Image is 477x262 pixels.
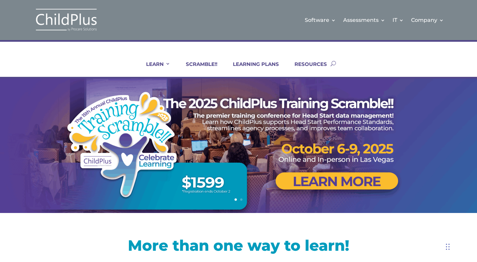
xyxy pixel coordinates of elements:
a: Assessments [343,7,385,33]
a: 1 [235,198,237,201]
iframe: Chat Widget [369,190,477,262]
a: RESOURCES [286,61,327,77]
a: 2 [240,198,242,201]
a: Company [411,7,444,33]
div: Drag [446,237,450,257]
h1: More than one way to learn! [26,238,450,256]
a: IT [393,7,404,33]
a: LEARNING PLANS [225,61,279,77]
a: SCRAMBLE!! [178,61,217,77]
a: Software [305,7,336,33]
a: LEARN [138,61,170,77]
